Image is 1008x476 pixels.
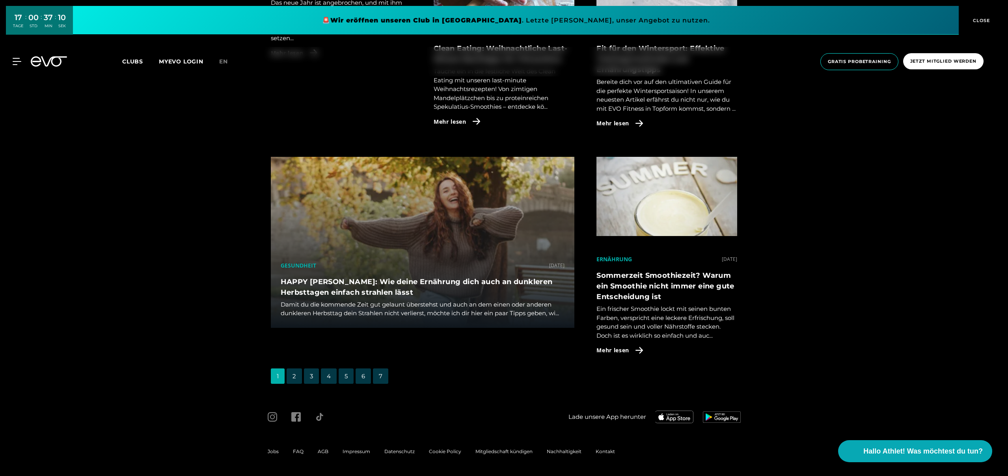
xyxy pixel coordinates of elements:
[971,17,990,24] span: CLOSE
[58,12,66,23] div: 10
[596,270,737,302] h4: Sommerzeit Smoothiezeit? Warum ein Smoothie nicht immer eine gute Entscheidung ist
[25,13,26,33] div: :
[44,23,53,29] div: MIN
[568,413,646,422] span: Lade unsere App herunter
[13,23,23,29] div: TAGE
[722,255,737,263] div: [DATE]
[434,112,574,132] a: Mehr lesen
[838,440,992,462] button: Hallo Athlet! Was möchtest du tun?
[549,261,565,270] div: [DATE]
[429,448,461,454] a: Cookie Policy
[547,448,581,454] a: Nachhaltigkeit
[596,255,632,263] a: Ernährung
[281,262,316,269] a: Gesundheit
[901,53,986,70] a: Jetzt Mitglied werden
[343,448,370,454] a: Impressum
[596,119,629,127] span: Mehr lesen
[596,448,615,454] a: Kontakt
[293,448,304,454] a: FAQ
[828,58,891,65] span: Gratis Probetraining
[219,57,237,66] a: en
[28,23,39,29] div: STD
[434,117,466,126] span: Mehr lesen
[596,270,737,340] div: Ein frischer Smoothie lockt mit seinen bunten Farben, verspricht eine leckere ﻿Erfrischung, soll ...
[475,448,533,454] a: Mitgliedschaft kündigen
[159,58,203,65] a: MYEVO LOGIN
[910,58,976,65] span: Jetzt Mitglied werden
[384,448,415,454] a: Datenschutz
[41,13,42,33] div: :
[268,448,279,454] a: Jobs
[703,411,741,422] img: evofitness app
[55,13,56,33] div: :
[281,277,565,298] h4: HAPPY [PERSON_NAME]: Wie deine Ernährung dich auch an dunkleren Herbsttagen einfach strahlen lässt
[959,6,1002,35] button: CLOSE
[13,12,23,23] div: 17
[281,277,565,318] a: HAPPY [PERSON_NAME]: Wie deine Ernährung dich auch an dunkleren Herbsttagen einfach strahlen läss...
[122,58,159,65] a: Clubs
[318,448,328,454] a: AGB
[596,113,737,133] a: Mehr lesen
[596,270,737,340] a: Sommerzeit Smoothiezeit? Warum ein Smoothie nicht immer eine gute Entscheidung istEin frischer Sm...
[863,446,983,457] span: Hallo Athlet! Was möchtest du tun?
[596,340,737,360] a: Mehr lesen
[58,23,66,29] div: SEK
[596,157,737,236] img: Sommerzeit Smoothiezeit? Warum ein Smoothie nicht immer eine gute Entscheidung ist
[818,53,901,70] a: Gratis Probetraining
[596,346,629,354] span: Mehr lesen
[28,12,39,23] div: 00
[656,411,693,423] img: evofitness app
[122,58,143,65] span: Clubs
[281,300,565,318] div: Damit du die kommende Zeit gut gelaunt überstehst und auch an dem einen oder anderen dunkleren He...
[44,12,53,23] div: 37
[219,58,228,65] span: en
